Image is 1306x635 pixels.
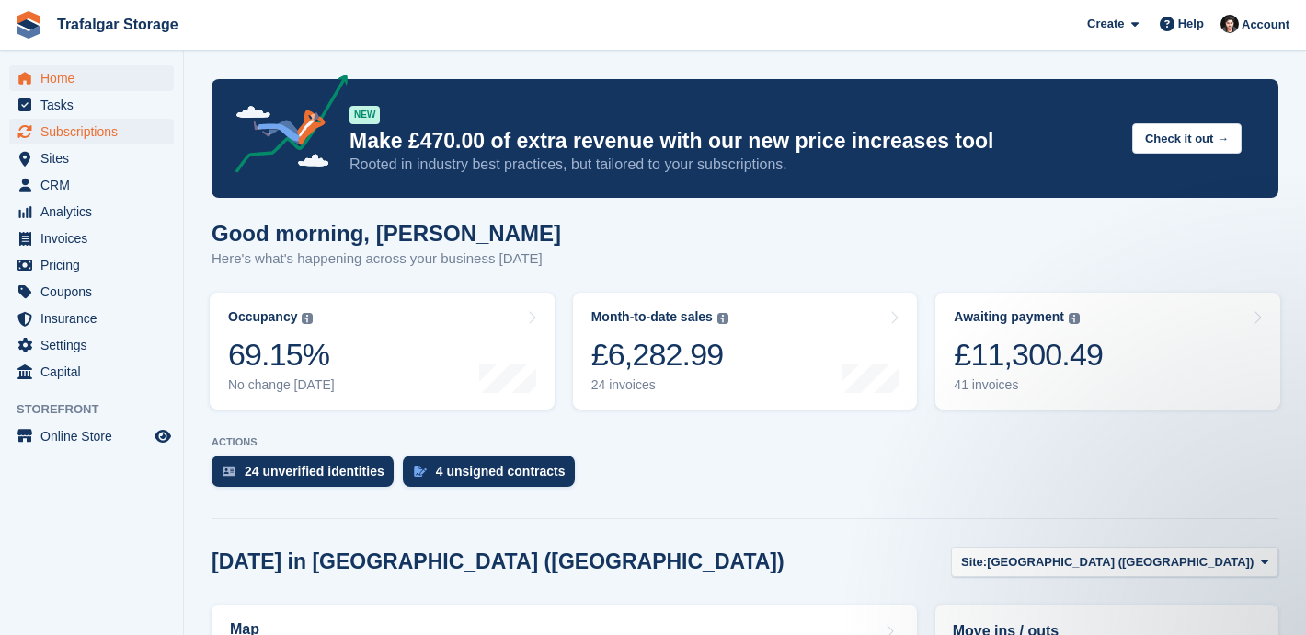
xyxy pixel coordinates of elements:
[414,466,427,477] img: contract_signature_icon-13c848040528278c33f63329250d36e43548de30e8caae1d1a13099fd9432cc5.svg
[436,464,566,479] div: 4 unsigned contracts
[17,400,183,419] span: Storefront
[1132,123,1242,154] button: Check it out →
[212,549,785,574] h2: [DATE] in [GEOGRAPHIC_DATA] ([GEOGRAPHIC_DATA])
[40,65,151,91] span: Home
[40,225,151,251] span: Invoices
[403,456,584,496] a: 4 unsigned contracts
[228,377,335,393] div: No change [DATE]
[9,145,174,171] a: menu
[954,336,1103,374] div: £11,300.49
[9,306,174,331] a: menu
[245,464,384,479] div: 24 unverified identities
[302,313,313,324] img: icon-info-grey-7440780725fd019a000dd9b08b2336e03edf1995a4989e88bcd33f0948082b44.svg
[9,119,174,144] a: menu
[40,252,151,278] span: Pricing
[591,377,728,393] div: 24 invoices
[9,252,174,278] a: menu
[40,199,151,225] span: Analytics
[349,128,1117,155] p: Make £470.00 of extra revenue with our new price increases tool
[349,155,1117,175] p: Rooted in industry best practices, but tailored to your subscriptions.
[228,336,335,374] div: 69.15%
[40,92,151,118] span: Tasks
[40,172,151,198] span: CRM
[987,553,1254,571] span: [GEOGRAPHIC_DATA] ([GEOGRAPHIC_DATA])
[9,199,174,225] a: menu
[1069,313,1080,324] img: icon-info-grey-7440780725fd019a000dd9b08b2336e03edf1995a4989e88bcd33f0948082b44.svg
[9,92,174,118] a: menu
[717,313,728,324] img: icon-info-grey-7440780725fd019a000dd9b08b2336e03edf1995a4989e88bcd33f0948082b44.svg
[9,65,174,91] a: menu
[9,359,174,385] a: menu
[9,332,174,358] a: menu
[1087,15,1124,33] span: Create
[954,309,1064,325] div: Awaiting payment
[1242,16,1289,34] span: Account
[40,119,151,144] span: Subscriptions
[50,9,186,40] a: Trafalgar Storage
[40,145,151,171] span: Sites
[349,106,380,124] div: NEW
[9,172,174,198] a: menu
[40,359,151,385] span: Capital
[573,293,918,410] a: Month-to-date sales £6,282.99 24 invoices
[591,309,713,325] div: Month-to-date sales
[212,456,403,496] a: 24 unverified identities
[210,293,555,410] a: Occupancy 69.15% No change [DATE]
[1220,15,1239,33] img: Henry Summers
[223,466,235,477] img: verify_identity-adf6edd0f0f0b5bbfe63781bf79b02c33cf7c696d77639b501bdc392416b5a36.svg
[9,279,174,305] a: menu
[220,75,349,179] img: price-adjustments-announcement-icon-8257ccfd72463d97f412b2fc003d46551f7dbcb40ab6d574587a9cd5c0d94...
[1178,15,1204,33] span: Help
[212,248,561,270] p: Here's what's happening across your business [DATE]
[951,547,1278,577] button: Site: [GEOGRAPHIC_DATA] ([GEOGRAPHIC_DATA])
[212,221,561,246] h1: Good morning, [PERSON_NAME]
[152,425,174,447] a: Preview store
[954,377,1103,393] div: 41 invoices
[935,293,1280,410] a: Awaiting payment £11,300.49 41 invoices
[228,309,297,325] div: Occupancy
[40,306,151,331] span: Insurance
[9,225,174,251] a: menu
[961,553,987,571] span: Site:
[15,11,42,39] img: stora-icon-8386f47178a22dfd0bd8f6a31ec36ba5ce8667c1dd55bd0f319d3a0aa187defe.svg
[212,436,1278,448] p: ACTIONS
[40,332,151,358] span: Settings
[40,279,151,305] span: Coupons
[9,423,174,449] a: menu
[591,336,728,374] div: £6,282.99
[40,423,151,449] span: Online Store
